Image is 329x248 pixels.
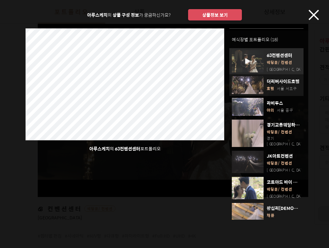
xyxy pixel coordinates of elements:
span: JK아트컨벤션 [267,153,301,159]
span: 호텔 [267,86,274,92]
span: [GEOGRAPHIC_DATA] [267,193,308,199]
span: 왕십리[DEMOGRAPHIC_DATA] [267,205,301,211]
a: 설정 [81,200,121,215]
span: 아루스케치 [87,11,108,18]
span: 홈 [20,209,24,214]
span: 설정 [97,209,105,214]
button: 상품정보 보기 [188,9,242,20]
span: 코트야드 바이 메리어트 서울 타임스퀘어 [267,179,301,185]
span: 경기교총웨딩하우스 [267,121,301,128]
a: 홈 [2,200,42,215]
button: JK아트컨벤션웨딩홀/컨벤션[GEOGRAPHIC_DATA] [232,151,301,173]
span: 웨딩홀/컨벤션 [267,160,292,166]
span: 야외 [267,107,274,114]
h2: 의 가 궁금하신가요? [87,12,170,18]
span: 웨딩홀/컨벤션 [267,186,292,193]
button: 더리버사이드호텔호텔서울 서초구 [232,76,301,94]
h3: 예식장별 포트폴리오 ( 18 ) [232,36,301,42]
span: [GEOGRAPHIC_DATA] [267,219,308,225]
span: 라비두스 [267,100,301,106]
span: [GEOGRAPHIC_DATA] [267,66,308,72]
span: 63컨벤션센터 [267,52,301,58]
span: 63컨벤션센터 [115,145,140,152]
span: 대화 [58,209,65,214]
button: 왕십리[DEMOGRAPHIC_DATA]채플[GEOGRAPHIC_DATA] [232,203,301,225]
button: 코트야드 바이 메리어트 서울 타임스퀘어웨딩홀/컨벤션[GEOGRAPHIC_DATA] [232,177,301,199]
p: 의 포트폴리오 [25,145,224,152]
span: 웨딩홀/컨벤션 [267,59,292,66]
span: 채플 [267,212,275,219]
span: 아루스케치 [89,145,110,152]
a: 대화 [42,200,81,215]
button: 라비두스야외서울 중구 [232,98,301,116]
span: 경기 [GEOGRAPHIC_DATA] [267,135,308,147]
span: [GEOGRAPHIC_DATA] [267,167,308,173]
span: 서울 서초구 [277,86,297,91]
span: 웨딩홀/컨벤션 [267,129,292,135]
span: 더리버사이드호텔 [267,78,301,84]
button: 63컨벤션센터웨딩홀/컨벤션[GEOGRAPHIC_DATA] [232,50,301,72]
button: 경기교총웨딩하우스웨딩홀/컨벤션경기 [GEOGRAPHIC_DATA] [232,120,301,147]
span: 상품 구성 정보 [113,11,139,18]
span: 서울 중구 [277,107,293,113]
